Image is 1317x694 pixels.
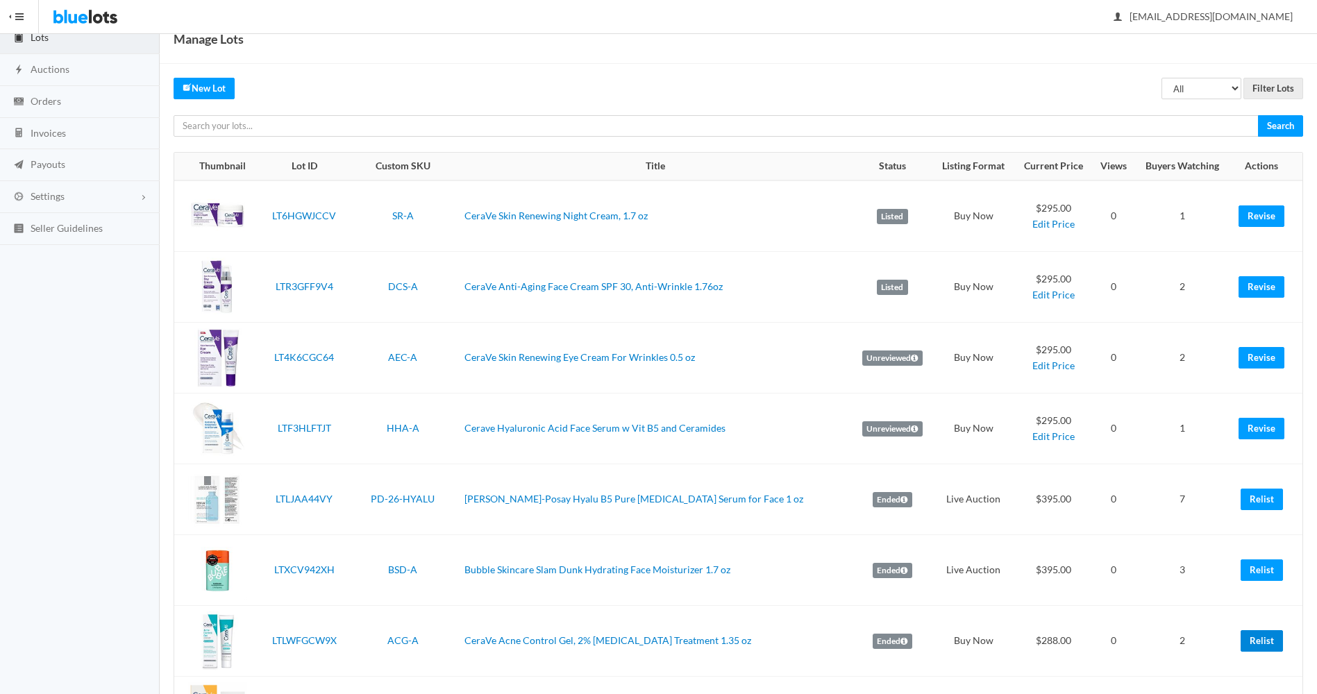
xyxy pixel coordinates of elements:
a: Edit Price [1032,289,1075,301]
ion-icon: flash [12,64,26,77]
td: 1 [1135,393,1230,464]
ion-icon: cog [12,191,26,204]
a: Revise [1239,347,1284,369]
ion-icon: clipboard [12,32,26,45]
a: [PERSON_NAME]-Posay Hyalu B5 Pure [MEDICAL_DATA] Serum for Face 1 oz [464,493,803,505]
td: $295.00 [1014,393,1093,464]
a: LTXCV942XH [274,564,335,575]
a: Relist [1241,489,1283,510]
a: SR-A [392,210,414,221]
input: Search [1258,115,1303,137]
label: Ended [873,563,912,578]
td: 2 [1135,252,1230,323]
td: 0 [1093,323,1134,393]
label: Unreviewed [862,421,923,437]
label: Ended [873,634,912,649]
th: Actions [1230,153,1302,180]
a: Relist [1241,559,1283,581]
ion-icon: list box [12,223,26,236]
span: Payouts [31,158,65,170]
td: $295.00 [1014,252,1093,323]
span: Lots [31,31,49,43]
td: Buy Now [932,606,1014,677]
ion-icon: person [1111,11,1125,24]
a: AEC-A [388,351,417,363]
th: Custom SKU [346,153,459,180]
a: BSD-A [388,564,417,575]
ion-icon: paper plane [12,159,26,172]
a: LT4K6CGC64 [274,351,334,363]
a: Revise [1239,418,1284,439]
a: Revise [1239,205,1284,227]
td: 0 [1093,252,1134,323]
label: Ended [873,492,912,507]
a: LTF3HLFTJT [278,422,331,434]
a: LTR3GFF9V4 [276,280,333,292]
td: 0 [1093,180,1134,252]
a: createNew Lot [174,78,235,99]
a: Edit Price [1032,430,1075,442]
th: Buyers Watching [1135,153,1230,180]
a: CeraVe Acne Control Gel, 2% [MEDICAL_DATA] Treatment 1.35 oz [464,634,751,646]
td: Live Auction [932,535,1014,606]
td: 2 [1135,606,1230,677]
span: Settings [31,190,65,202]
td: 1 [1135,180,1230,252]
ion-icon: cash [12,96,26,109]
td: $295.00 [1014,180,1093,252]
a: Edit Price [1032,359,1075,371]
a: Bubble Skincare Slam Dunk Hydrating Face Moisturizer 1.7 oz [464,564,730,575]
th: Lot ID [262,153,346,180]
ion-icon: calculator [12,127,26,140]
a: Revise [1239,276,1284,298]
td: Buy Now [932,323,1014,393]
td: 7 [1135,464,1230,535]
label: Unreviewed [862,350,923,366]
a: CeraVe Anti-Aging Face Cream SPF 30, Anti-Wrinkle 1.76oz [464,280,723,292]
th: Status [853,153,932,180]
a: CeraVe Skin Renewing Eye Cream For Wrinkles 0.5 oz [464,351,695,363]
th: Listing Format [932,153,1014,180]
input: Filter Lots [1243,78,1303,99]
td: $395.00 [1014,535,1093,606]
th: Thumbnail [174,153,262,180]
td: 3 [1135,535,1230,606]
a: Edit Price [1032,218,1075,230]
td: Buy Now [932,180,1014,252]
a: HHA-A [387,422,419,434]
td: Buy Now [932,252,1014,323]
a: Cerave Hyaluronic Acid Face Serum w Vit B5 and Ceramides [464,422,725,434]
a: Relist [1241,630,1283,652]
td: 0 [1093,606,1134,677]
th: Views [1093,153,1134,180]
h1: Manage Lots [174,28,244,49]
td: 0 [1093,535,1134,606]
td: Buy Now [932,393,1014,464]
a: CeraVe Skin Renewing Night Cream, 1.7 oz [464,210,648,221]
a: LTLWFGCW9X [272,634,337,646]
td: 0 [1093,393,1134,464]
td: 0 [1093,464,1134,535]
input: Search your lots... [174,115,1259,137]
span: Seller Guidelines [31,222,103,234]
th: Title [459,153,853,180]
label: Listed [877,209,908,224]
td: $395.00 [1014,464,1093,535]
th: Current Price [1014,153,1093,180]
td: $288.00 [1014,606,1093,677]
label: Listed [877,280,908,295]
td: 2 [1135,323,1230,393]
span: Invoices [31,127,66,139]
span: [EMAIL_ADDRESS][DOMAIN_NAME] [1114,10,1293,22]
a: DCS-A [388,280,418,292]
td: Live Auction [932,464,1014,535]
span: Orders [31,95,61,107]
a: ACG-A [387,634,419,646]
ion-icon: create [183,83,192,92]
a: LTLJAA44VY [276,493,333,505]
a: LT6HGWJCCV [272,210,336,221]
td: $295.00 [1014,323,1093,393]
span: Auctions [31,63,69,75]
a: PD-26-HYALU [371,493,435,505]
